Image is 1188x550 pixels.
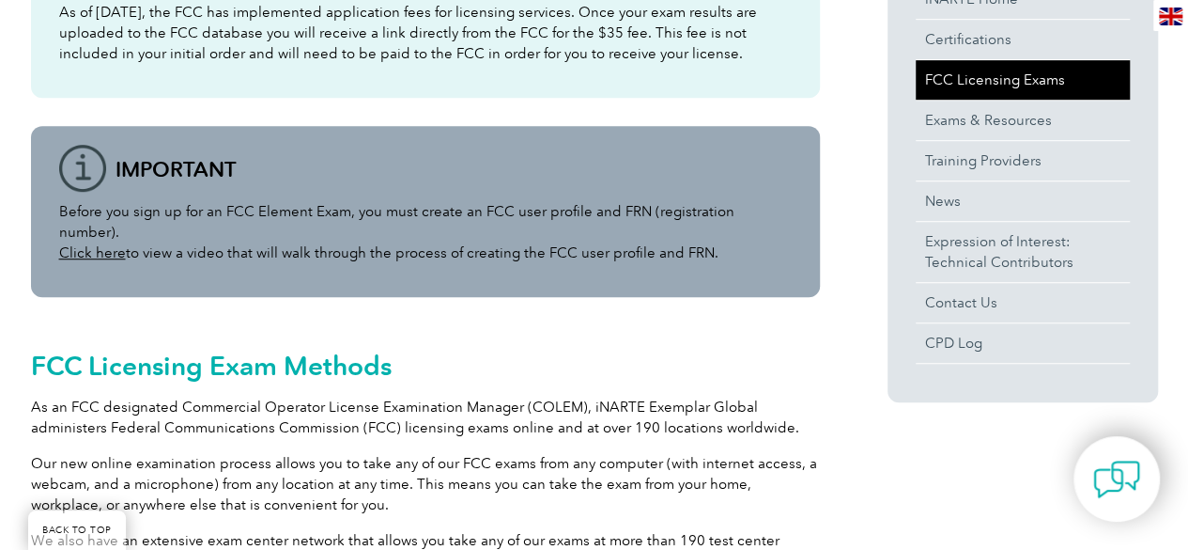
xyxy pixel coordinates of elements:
a: CPD Log [916,323,1130,363]
a: FCC Licensing Exams [916,60,1130,100]
a: Contact Us [916,283,1130,322]
a: News [916,181,1130,221]
img: en [1159,8,1182,25]
a: Expression of Interest:Technical Contributors [916,222,1130,282]
p: As of [DATE], the FCC has implemented application fees for licensing services. Once your exam res... [59,2,792,64]
h2: FCC Licensing Exam Methods [31,351,820,381]
a: BACK TO TOP [28,511,126,550]
a: Exams & Resources [916,101,1130,140]
p: Before you sign up for an FCC Element Exam, you must create an FCC user profile and FRN (registra... [59,201,792,263]
img: contact-chat.png [1093,456,1140,503]
p: As an FCC designated Commercial Operator License Examination Manager (COLEM), iNARTE Exemplar Glo... [31,397,820,438]
a: Click here [59,244,126,261]
a: Training Providers [916,141,1130,181]
a: Certifications [916,20,1130,59]
p: Our new online examination process allows you to take any of our FCC exams from any computer (wit... [31,453,820,515]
